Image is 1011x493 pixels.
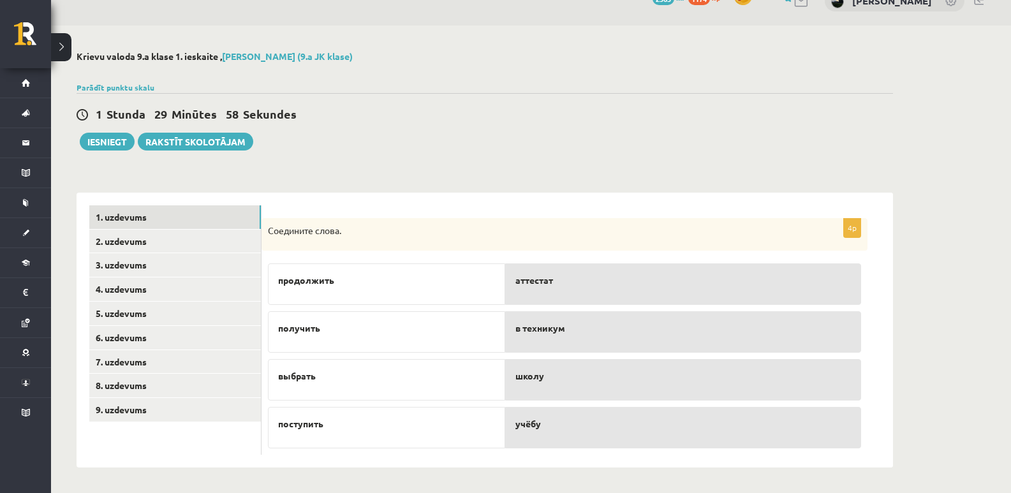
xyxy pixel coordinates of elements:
a: 6. uzdevums [89,326,261,350]
p: Соедините слова. [268,224,797,237]
p: 4p [843,217,861,238]
span: 29 [154,107,167,121]
span: Minūtes [172,107,217,121]
a: Parādīt punktu skalu [77,82,154,92]
a: 9. uzdevums [89,398,261,422]
a: Rīgas 1. Tālmācības vidusskola [14,22,51,54]
a: 4. uzdevums [89,277,261,301]
span: продолжить [278,274,334,287]
span: учёбу [515,417,541,430]
span: 58 [226,107,239,121]
a: 1. uzdevums [89,205,261,229]
button: Iesniegt [80,133,135,151]
span: 1 [96,107,102,121]
a: 8. uzdevums [89,374,261,397]
a: 3. uzdevums [89,253,261,277]
a: 5. uzdevums [89,302,261,325]
a: 2. uzdevums [89,230,261,253]
span: школу [515,369,544,383]
a: [PERSON_NAME] (9.a JK klase) [222,50,353,62]
span: в техникум [515,321,565,335]
span: поступить [278,417,323,430]
span: получить [278,321,320,335]
span: аттестат [515,274,553,287]
h2: Krievu valoda 9.a klase 1. ieskaite , [77,51,893,62]
span: Stunda [107,107,145,121]
span: выбрать [278,369,316,383]
span: Sekundes [243,107,297,121]
a: 7. uzdevums [89,350,261,374]
a: Rakstīt skolotājam [138,133,253,151]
